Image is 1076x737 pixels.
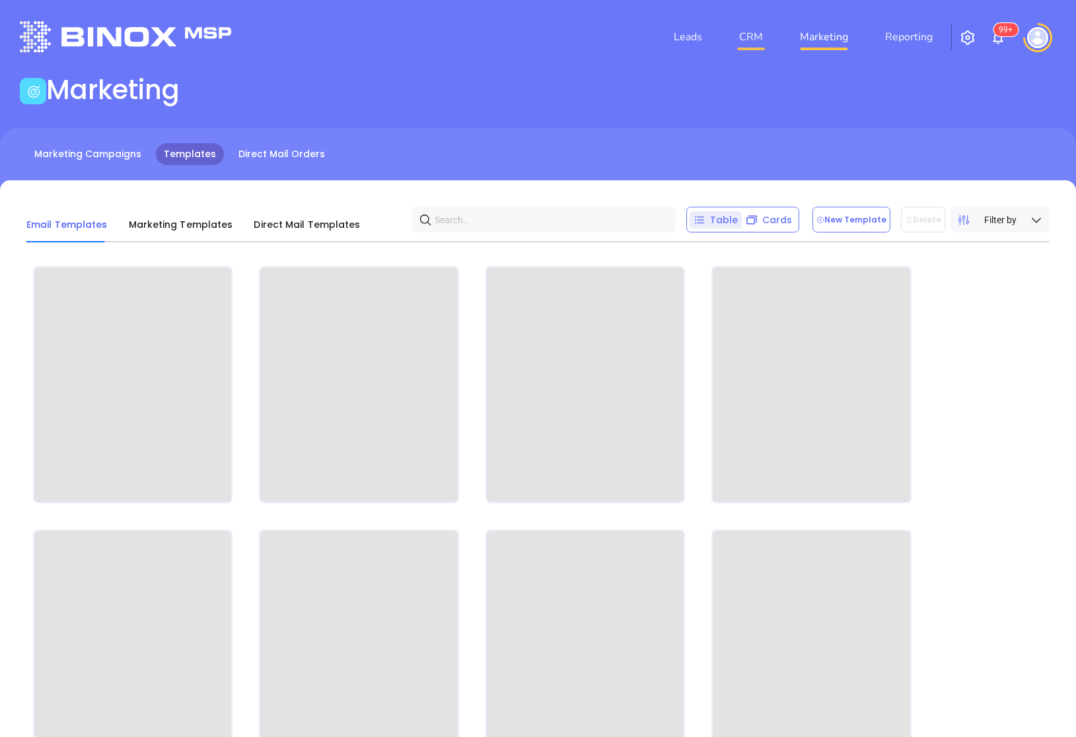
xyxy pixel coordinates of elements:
div: Cards [742,211,796,228]
a: CRM [734,24,768,50]
a: Direct Mail Orders [231,143,333,165]
input: Search… [435,209,658,230]
a: Marketing Campaigns [26,143,149,165]
a: Reporting [880,24,938,50]
span: Marketing Templates [129,218,233,231]
a: Marketing [795,24,853,50]
img: logo [20,21,231,52]
a: Leads [668,24,707,50]
div: Table [690,211,742,228]
sup: 100 [993,23,1018,36]
img: iconSetting [960,30,976,46]
button: Delete [901,207,945,232]
a: Templates [156,143,224,165]
span: Filter by [984,213,1017,227]
span: Direct Mail Templates [254,218,360,231]
img: user [1027,27,1048,48]
img: iconNotification [990,30,1006,46]
h1: Marketing [46,74,180,106]
button: New Template [812,207,890,232]
span: Email Templates [26,218,108,231]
